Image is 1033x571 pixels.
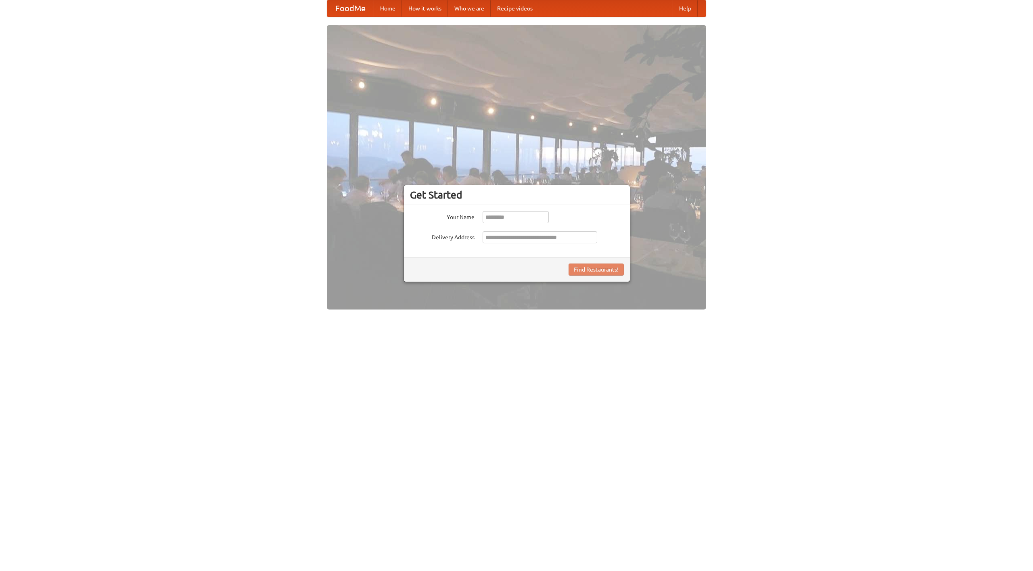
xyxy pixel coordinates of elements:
h3: Get Started [410,189,624,201]
a: FoodMe [327,0,374,17]
button: Find Restaurants! [569,264,624,276]
a: Who we are [448,0,491,17]
a: Home [374,0,402,17]
label: Delivery Address [410,231,475,241]
a: Recipe videos [491,0,539,17]
a: How it works [402,0,448,17]
label: Your Name [410,211,475,221]
a: Help [673,0,698,17]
